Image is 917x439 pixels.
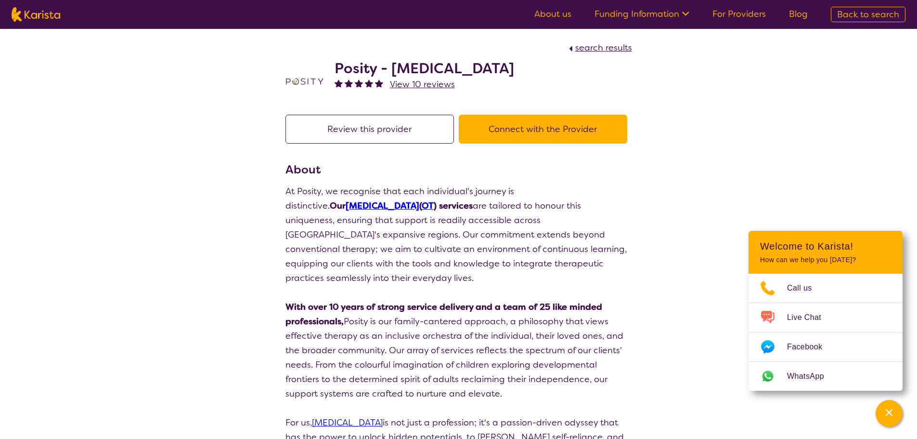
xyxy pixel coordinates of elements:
a: Connect with the Provider [459,123,632,135]
span: WhatsApp [787,369,836,384]
a: About us [534,8,571,20]
a: search results [567,42,632,53]
span: Live Chat [787,310,833,325]
h3: About [285,161,632,178]
span: View 10 reviews [390,79,455,90]
a: OT [422,200,434,212]
p: At Posity, we recognise that each individual's journey is distinctive. are tailored to honour thi... [285,184,632,285]
p: Posity is our family-cantered approach, a philosophy that views effective therapy as an inclusive... [285,300,632,401]
img: fullstar [345,79,353,87]
h2: Welcome to Karista! [760,240,891,252]
img: Karista logo [12,7,60,22]
button: Review this provider [285,115,454,144]
img: fullstar [355,79,363,87]
ul: Choose channel [749,274,903,391]
img: fullstar [335,79,343,87]
h2: Posity - [MEDICAL_DATA] [335,60,514,77]
button: Connect with the Provider [459,115,627,144]
img: fullstar [375,79,383,87]
span: Facebook [787,340,834,354]
a: Review this provider [285,123,459,135]
p: How can we help you [DATE]? [760,256,891,264]
button: Channel Menu [876,400,903,427]
a: Funding Information [594,8,689,20]
a: Back to search [831,7,905,22]
div: Channel Menu [749,231,903,391]
a: [MEDICAL_DATA] [346,200,419,212]
a: [MEDICAL_DATA] [312,417,383,428]
a: Blog [789,8,808,20]
span: Call us [787,281,824,295]
strong: Our ( ) services [330,200,473,212]
strong: With over 10 years of strong service delivery and a team of 25 like minded professionals, [285,301,602,327]
img: t1bslo80pcylnzwjhndq.png [285,62,324,101]
a: View 10 reviews [390,77,455,92]
a: Web link opens in a new tab. [749,362,903,391]
img: fullstar [365,79,373,87]
a: For Providers [712,8,766,20]
span: search results [575,42,632,53]
span: Back to search [837,9,899,20]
